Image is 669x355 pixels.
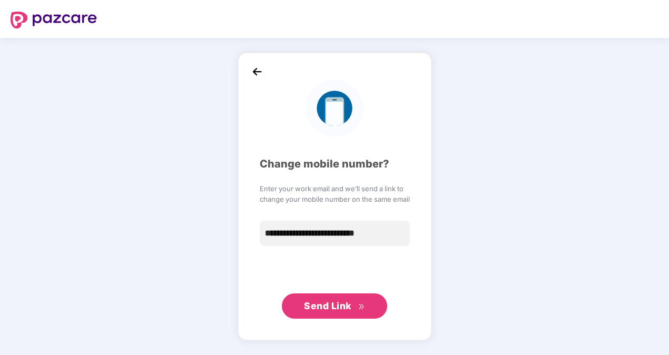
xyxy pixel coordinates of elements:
[282,293,387,319] button: Send Linkdouble-right
[11,12,97,28] img: logo
[260,183,410,194] span: Enter your work email and we’ll send a link to
[306,80,363,137] img: logo
[304,300,351,311] span: Send Link
[260,194,410,204] span: change your mobile number on the same email
[260,156,410,172] div: Change mobile number?
[358,303,365,310] span: double-right
[249,64,265,80] img: back_icon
